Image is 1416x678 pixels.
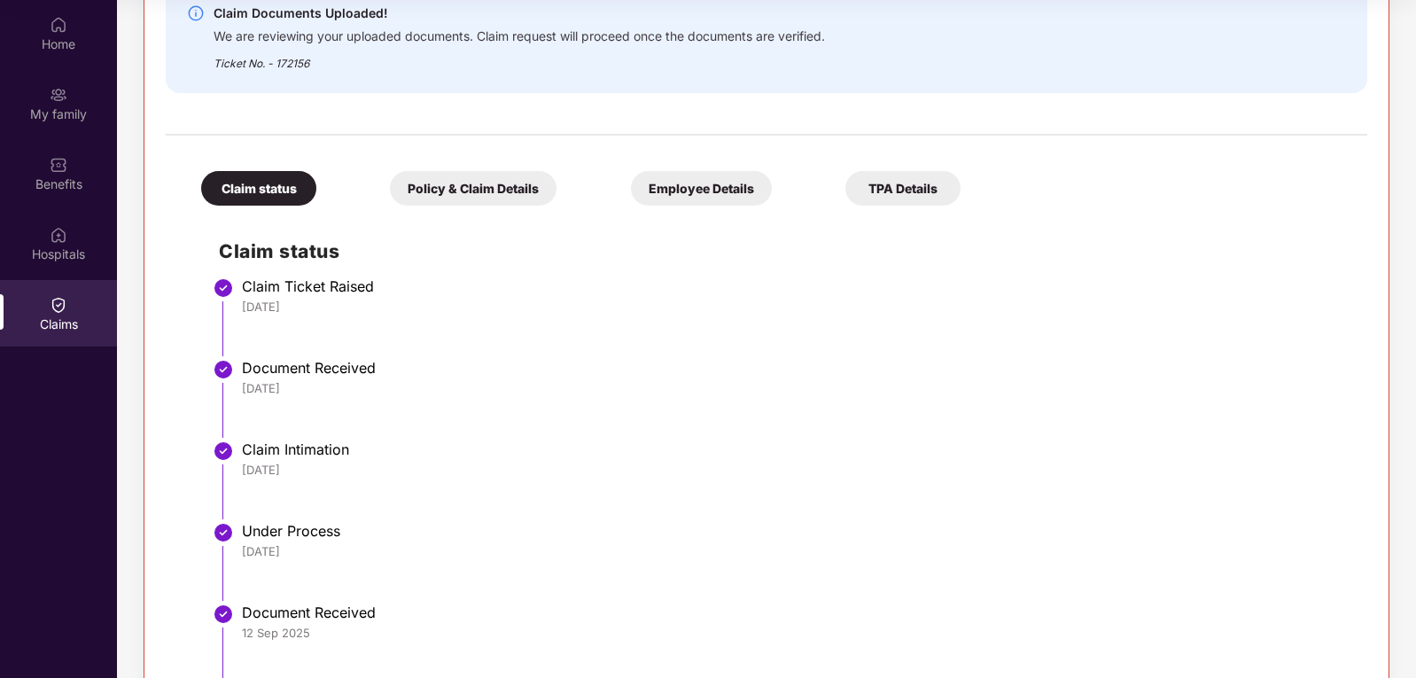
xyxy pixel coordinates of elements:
div: Policy & Claim Details [390,171,556,206]
div: We are reviewing your uploaded documents. Claim request will proceed once the documents are verif... [214,24,825,44]
img: svg+xml;base64,PHN2ZyBpZD0iU3RlcC1Eb25lLTMyeDMyIiB4bWxucz0iaHR0cDovL3d3dy53My5vcmcvMjAwMC9zdmciIH... [213,359,234,380]
img: svg+xml;base64,PHN2ZyBpZD0iU3RlcC1Eb25lLTMyeDMyIiB4bWxucz0iaHR0cDovL3d3dy53My5vcmcvMjAwMC9zdmciIH... [213,522,234,543]
div: Claim Documents Uploaded! [214,3,825,24]
div: Document Received [242,359,1350,377]
img: svg+xml;base64,PHN2ZyBpZD0iQmVuZWZpdHMiIHhtbG5zPSJodHRwOi8vd3d3LnczLm9yZy8yMDAwL3N2ZyIgd2lkdGg9Ij... [50,156,67,174]
img: svg+xml;base64,PHN2ZyBpZD0iSW5mby0yMHgyMCIgeG1sbnM9Imh0dHA6Ly93d3cudzMub3JnLzIwMDAvc3ZnIiB3aWR0aD... [187,4,205,22]
div: [DATE] [242,543,1350,559]
div: Claim status [201,171,316,206]
img: svg+xml;base64,PHN2ZyB3aWR0aD0iMjAiIGhlaWdodD0iMjAiIHZpZXdCb3g9IjAgMCAyMCAyMCIgZmlsbD0ibm9uZSIgeG... [50,86,67,104]
div: [DATE] [242,299,1350,315]
div: [DATE] [242,380,1350,396]
div: Under Process [242,522,1350,540]
img: svg+xml;base64,PHN2ZyBpZD0iQ2xhaW0iIHhtbG5zPSJodHRwOi8vd3d3LnczLm9yZy8yMDAwL3N2ZyIgd2lkdGg9IjIwIi... [50,296,67,314]
div: Employee Details [631,171,772,206]
div: Claim Intimation [242,440,1350,458]
img: svg+xml;base64,PHN2ZyBpZD0iU3RlcC1Eb25lLTMyeDMyIiB4bWxucz0iaHR0cDovL3d3dy53My5vcmcvMjAwMC9zdmciIH... [213,440,234,462]
h2: Claim status [219,237,1350,266]
img: svg+xml;base64,PHN2ZyBpZD0iU3RlcC1Eb25lLTMyeDMyIiB4bWxucz0iaHR0cDovL3d3dy53My5vcmcvMjAwMC9zdmciIH... [213,277,234,299]
div: TPA Details [845,171,961,206]
img: svg+xml;base64,PHN2ZyBpZD0iSG9tZSIgeG1sbnM9Imh0dHA6Ly93d3cudzMub3JnLzIwMDAvc3ZnIiB3aWR0aD0iMjAiIG... [50,16,67,34]
div: [DATE] [242,462,1350,478]
img: svg+xml;base64,PHN2ZyBpZD0iSG9zcGl0YWxzIiB4bWxucz0iaHR0cDovL3d3dy53My5vcmcvMjAwMC9zdmciIHdpZHRoPS... [50,226,67,244]
div: Ticket No. - 172156 [214,44,825,72]
div: 12 Sep 2025 [242,625,1350,641]
div: Document Received [242,604,1350,621]
img: svg+xml;base64,PHN2ZyBpZD0iU3RlcC1Eb25lLTMyeDMyIiB4bWxucz0iaHR0cDovL3d3dy53My5vcmcvMjAwMC9zdmciIH... [213,604,234,625]
div: Claim Ticket Raised [242,277,1350,295]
